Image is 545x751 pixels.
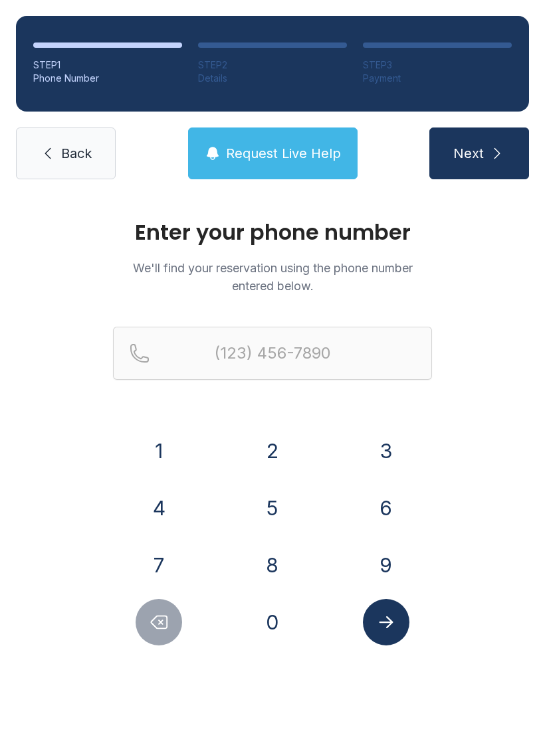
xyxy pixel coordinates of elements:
[249,428,296,474] button: 2
[249,485,296,531] button: 5
[136,428,182,474] button: 1
[453,144,484,163] span: Next
[113,327,432,380] input: Reservation phone number
[198,72,347,85] div: Details
[136,599,182,645] button: Delete number
[136,485,182,531] button: 4
[226,144,341,163] span: Request Live Help
[363,428,409,474] button: 3
[136,542,182,588] button: 7
[198,58,347,72] div: STEP 2
[249,542,296,588] button: 8
[33,72,182,85] div: Phone Number
[33,58,182,72] div: STEP 1
[363,485,409,531] button: 6
[113,259,432,295] p: We'll find your reservation using the phone number entered below.
[363,599,409,645] button: Submit lookup form
[363,58,512,72] div: STEP 3
[61,144,92,163] span: Back
[249,599,296,645] button: 0
[363,542,409,588] button: 9
[113,222,432,243] h1: Enter your phone number
[363,72,512,85] div: Payment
